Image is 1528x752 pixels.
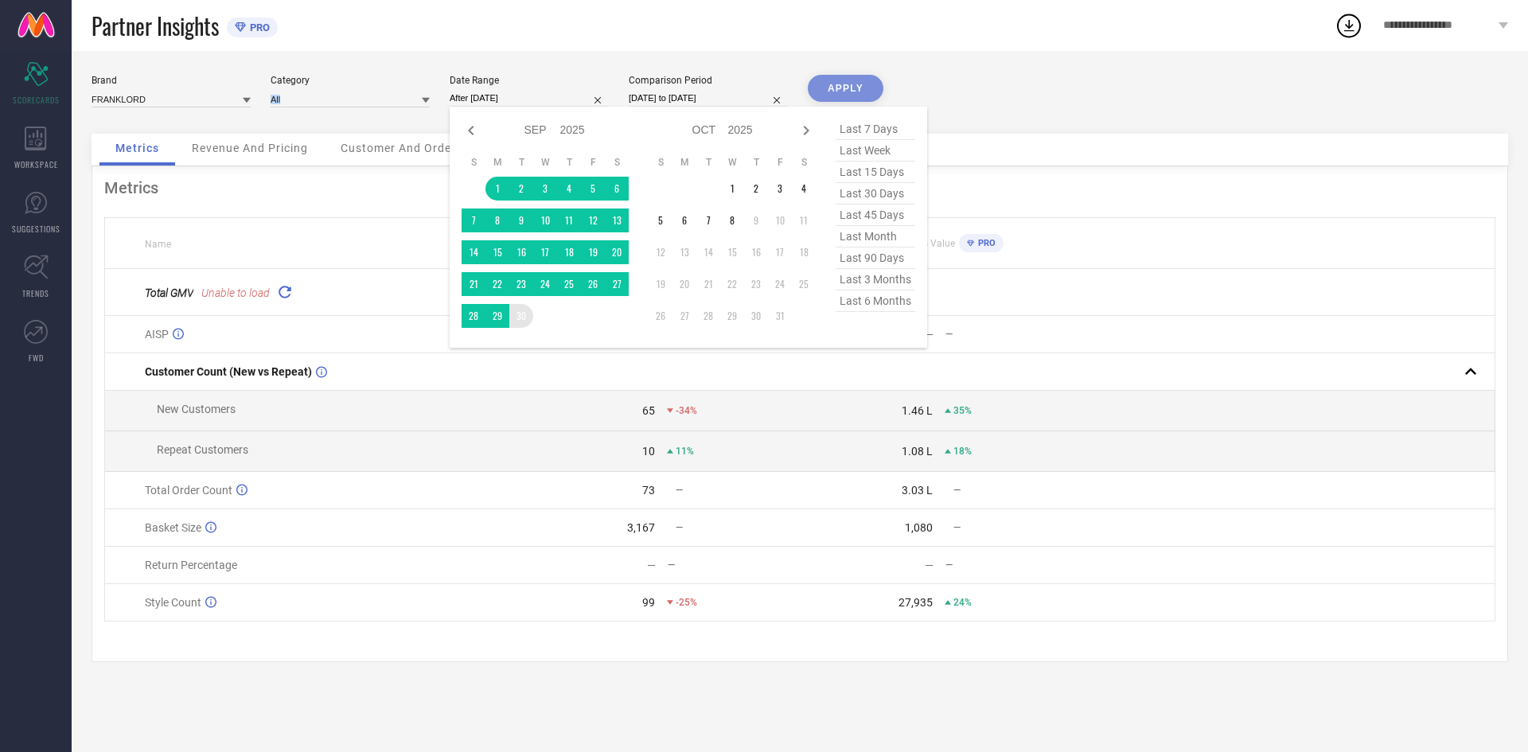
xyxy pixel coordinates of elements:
th: Saturday [605,156,629,169]
th: Wednesday [720,156,744,169]
td: Fri Oct 24 2025 [768,272,792,296]
td: Thu Sep 25 2025 [557,272,581,296]
span: Total Order Count [145,484,232,497]
td: Sat Sep 13 2025 [605,208,629,232]
td: Thu Sep 04 2025 [557,177,581,201]
span: last 7 days [836,119,915,140]
td: Sat Oct 25 2025 [792,272,816,296]
div: Category [271,75,430,86]
span: 24% [953,597,972,608]
td: Wed Oct 22 2025 [720,272,744,296]
td: Tue Sep 09 2025 [509,208,533,232]
td: Thu Oct 30 2025 [744,304,768,328]
td: Tue Oct 14 2025 [696,240,720,264]
div: 3.03 L [902,484,933,497]
td: Mon Oct 06 2025 [672,208,696,232]
span: -25% [676,597,697,608]
input: Select comparison period [629,90,788,107]
td: Fri Oct 03 2025 [768,177,792,201]
td: Sat Oct 18 2025 [792,240,816,264]
span: -34% [676,405,697,416]
span: last 3 months [836,269,915,290]
input: Select date range [450,90,609,107]
div: Next month [797,121,816,140]
td: Thu Sep 11 2025 [557,208,581,232]
td: Fri Sep 19 2025 [581,240,605,264]
span: PRO [246,21,270,33]
th: Friday [768,156,792,169]
td: Wed Sep 17 2025 [533,240,557,264]
div: 3,167 [627,521,655,534]
td: Thu Oct 23 2025 [744,272,768,296]
span: Repeat Customers [157,443,248,456]
td: Sun Oct 19 2025 [649,272,672,296]
span: last 90 days [836,247,915,269]
span: Return Percentage [145,559,237,571]
td: Sat Sep 27 2025 [605,272,629,296]
span: last month [836,226,915,247]
span: Total GMV [145,286,193,299]
div: — [668,559,799,571]
th: Thursday [744,156,768,169]
td: Wed Sep 03 2025 [533,177,557,201]
td: Tue Oct 21 2025 [696,272,720,296]
th: Monday [485,156,509,169]
th: Wednesday [533,156,557,169]
span: FWD [29,352,44,364]
span: last 6 months [836,290,915,312]
div: — [945,559,1077,571]
div: 27,935 [898,596,933,609]
span: Revenue And Pricing [192,142,308,154]
td: Sat Sep 20 2025 [605,240,629,264]
th: Sunday [462,156,485,169]
td: Mon Sep 15 2025 [485,240,509,264]
div: Date Range [450,75,609,86]
span: 11% [676,446,694,457]
span: 35% [953,405,972,416]
th: Sunday [649,156,672,169]
div: 99 [642,596,655,609]
span: Basket Size [145,521,201,534]
td: Tue Sep 02 2025 [509,177,533,201]
span: Unable to load [201,286,270,299]
span: Partner Insights [92,10,219,42]
span: last week [836,140,915,162]
td: Mon Sep 29 2025 [485,304,509,328]
td: Sun Oct 12 2025 [649,240,672,264]
td: Sun Sep 21 2025 [462,272,485,296]
td: Mon Sep 08 2025 [485,208,509,232]
td: Mon Oct 27 2025 [672,304,696,328]
td: Sun Sep 07 2025 [462,208,485,232]
td: Tue Sep 16 2025 [509,240,533,264]
td: Fri Sep 26 2025 [581,272,605,296]
td: Mon Sep 22 2025 [485,272,509,296]
span: SUGGESTIONS [12,223,60,235]
td: Tue Oct 07 2025 [696,208,720,232]
span: New Customers [157,403,236,415]
div: 1,080 [905,521,933,534]
td: Thu Oct 16 2025 [744,240,768,264]
td: Sat Oct 04 2025 [792,177,816,201]
span: 18% [953,446,972,457]
span: WORKSPACE [14,158,58,170]
div: 10 [642,445,655,458]
td: Mon Oct 13 2025 [672,240,696,264]
span: Name [145,239,171,250]
div: Open download list [1335,11,1363,40]
div: Comparison Period [629,75,788,86]
td: Wed Sep 10 2025 [533,208,557,232]
td: Fri Oct 31 2025 [768,304,792,328]
span: last 15 days [836,162,915,183]
th: Thursday [557,156,581,169]
th: Saturday [792,156,816,169]
span: Style Count [145,596,201,609]
td: Thu Oct 02 2025 [744,177,768,201]
td: Fri Oct 10 2025 [768,208,792,232]
div: Brand [92,75,251,86]
span: TRENDS [22,287,49,299]
td: Thu Oct 09 2025 [744,208,768,232]
span: — [953,485,961,496]
td: Fri Oct 17 2025 [768,240,792,264]
span: — [953,522,961,533]
td: Wed Oct 08 2025 [720,208,744,232]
